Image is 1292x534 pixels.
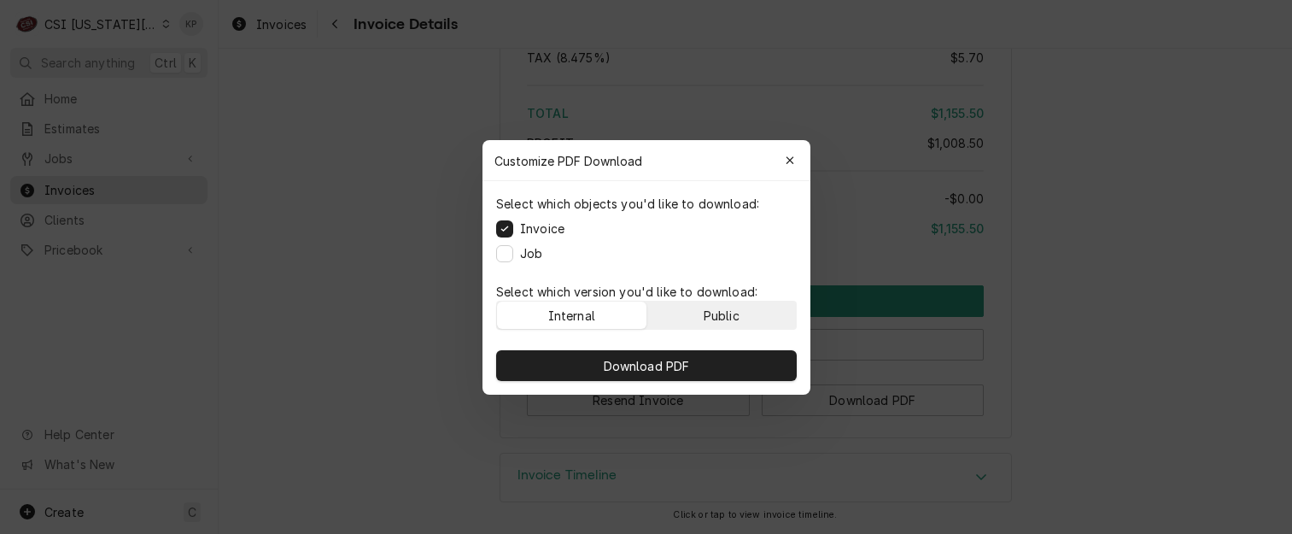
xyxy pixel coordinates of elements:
p: Select which version you'd like to download: [496,283,797,301]
label: Invoice [520,220,564,238]
span: Download PDF [599,356,693,374]
button: Download PDF [496,350,797,381]
p: Select which objects you'd like to download: [496,195,759,213]
div: Customize PDF Download [482,140,810,181]
div: Internal [547,306,594,324]
label: Job [520,244,542,262]
div: Public [703,306,739,324]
